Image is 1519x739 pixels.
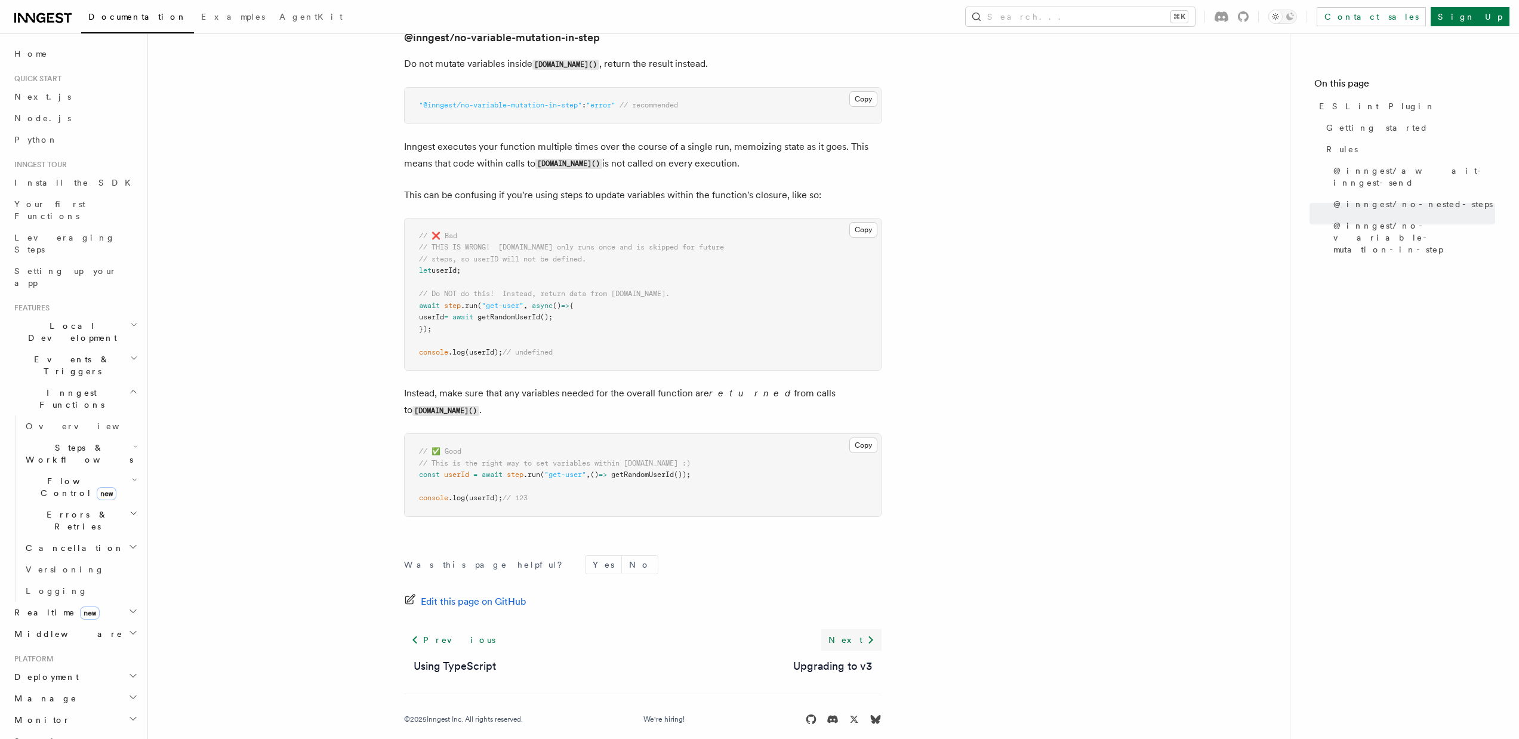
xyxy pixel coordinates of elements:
[14,92,71,101] span: Next.js
[482,470,503,479] span: await
[14,199,85,221] span: Your first Functions
[465,494,503,502] span: (userId);
[10,387,129,411] span: Inngest Functions
[21,415,140,437] a: Overview
[21,437,140,470] button: Steps & Workflows
[88,12,187,21] span: Documentation
[419,243,724,251] span: // THIS IS WRONG! [DOMAIN_NAME] only runs once and is skipped for future
[21,580,140,602] a: Logging
[966,7,1195,26] button: Search...⌘K
[14,233,115,254] span: Leveraging Steps
[419,101,582,109] span: "@inngest/no-variable-mutation-in-step"
[10,315,140,349] button: Local Development
[10,623,140,645] button: Middleware
[10,666,140,688] button: Deployment
[569,301,574,310] span: {
[97,487,116,500] span: new
[444,301,461,310] span: step
[444,470,469,479] span: userId
[14,48,48,60] span: Home
[10,160,67,170] span: Inngest tour
[419,266,432,275] span: let
[482,301,523,310] span: "get-user"
[10,349,140,382] button: Events & Triggers
[10,107,140,129] a: Node.js
[404,29,600,46] a: @inngest/no-variable-mutation-in-step
[404,385,882,419] p: Instead, make sure that any variables needed for the overall function are from calls to .
[419,447,461,455] span: // ✅ Good
[10,714,70,726] span: Monitor
[532,301,553,310] span: async
[26,586,88,596] span: Logging
[1319,100,1435,112] span: ESLint Plugin
[643,715,685,724] a: We're hiring!
[404,187,882,204] p: This can be confusing if you're using steps to update variables within the function's closure, li...
[611,470,674,479] span: getRandomUserId
[404,593,526,610] a: Edit this page on GitHub
[412,406,479,416] code: [DOMAIN_NAME]()
[523,301,528,310] span: ,
[582,101,586,109] span: :
[540,470,544,479] span: (
[1431,7,1509,26] a: Sign Up
[21,504,140,537] button: Errors & Retries
[201,12,265,21] span: Examples
[1333,220,1495,255] span: @inngest/no-variable-mutation-in-step
[10,227,140,260] a: Leveraging Steps
[1326,122,1428,134] span: Getting started
[272,4,350,32] a: AgentKit
[10,260,140,294] a: Setting up your app
[21,559,140,580] a: Versioning
[419,470,440,479] span: const
[419,459,691,467] span: // This is the right way to set variables within [DOMAIN_NAME] :)
[620,101,678,109] span: // recommended
[1321,138,1495,160] a: Rules
[10,602,140,623] button: Realtimenew
[1314,76,1495,96] h4: On this page
[21,470,140,504] button: Flow Controlnew
[10,193,140,227] a: Your first Functions
[10,628,123,640] span: Middleware
[1333,165,1495,189] span: @inngest/await-inngest-send
[10,671,79,683] span: Deployment
[674,470,691,479] span: ());
[10,129,140,150] a: Python
[21,442,133,466] span: Steps & Workflows
[14,178,138,187] span: Install the SDK
[419,348,448,356] span: console
[10,172,140,193] a: Install the SDK
[452,313,473,321] span: await
[532,60,599,70] code: [DOMAIN_NAME]()
[590,470,599,479] span: ()
[10,709,140,731] button: Monitor
[586,556,621,574] button: Yes
[444,313,448,321] span: =
[709,387,794,399] em: returned
[404,559,571,571] p: Was this page helpful?
[503,494,528,502] span: // 123
[535,159,602,169] code: [DOMAIN_NAME]()
[821,629,882,651] a: Next
[465,348,503,356] span: (userId);
[523,470,540,479] span: .run
[10,74,61,84] span: Quick start
[404,715,523,724] div: © 2025 Inngest Inc. All rights reserved.
[404,138,882,173] p: Inngest executes your function multiple times over the course of a single run, memoizing state as...
[81,4,194,33] a: Documentation
[1314,96,1495,117] a: ESLint Plugin
[14,266,117,288] span: Setting up your app
[414,658,496,675] a: Using TypeScript
[1326,143,1358,155] span: Rules
[419,313,444,321] span: userId
[503,348,553,356] span: // undefined
[599,470,607,479] span: =>
[477,313,540,321] span: getRandomUserId
[21,542,124,554] span: Cancellation
[586,101,615,109] span: "error"
[1171,11,1188,23] kbd: ⌘K
[1317,7,1426,26] a: Contact sales
[21,475,131,499] span: Flow Control
[1329,193,1495,215] a: @inngest/no-nested-steps
[622,556,658,574] button: No
[419,255,586,263] span: // steps, so userID will not be defined.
